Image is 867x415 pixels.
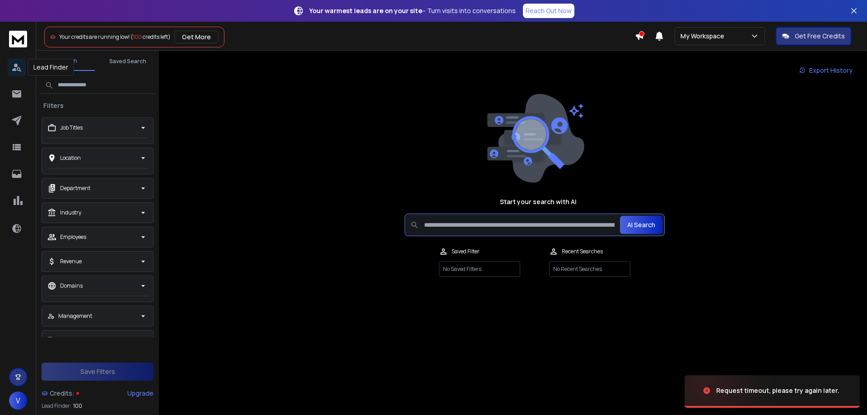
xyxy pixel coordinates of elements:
p: Lead Finder: [42,402,71,410]
span: 100 [133,33,142,41]
p: Recent Searches [562,248,603,255]
a: Export History [792,61,860,79]
span: Credits: [50,389,75,398]
div: Upgrade [127,389,154,398]
p: My Workspace [681,32,728,41]
p: Saved Filter [452,248,480,255]
span: ( credits left) [131,33,171,41]
a: Credits:Upgrade [42,384,154,402]
p: Location [60,154,81,162]
h3: Filters [40,101,67,110]
p: Management [58,312,92,320]
p: No Recent Searches [549,261,630,277]
p: Employees [60,233,86,241]
p: Reach Out Now [526,6,572,15]
button: AI Search [620,216,662,234]
button: V [9,392,27,410]
img: logo [9,31,27,47]
span: Your credits are running low! [59,33,130,41]
p: Revenue [60,258,82,265]
p: Domains [60,282,83,289]
button: Search [40,52,95,71]
span: 100 [73,402,82,410]
p: Job Titles [60,124,83,131]
img: image [685,366,775,415]
p: No Saved Filters [439,261,520,277]
p: Department [60,185,90,192]
p: Company Name [60,337,100,344]
strong: Your warmest leads are on your site [309,6,422,15]
img: image [485,94,584,183]
h1: Start your search with AI [500,197,577,206]
button: Get More [174,31,219,43]
button: Saved Search [100,52,155,70]
p: Get Free Credits [795,32,845,41]
a: Reach Out Now [523,4,574,18]
button: Get Free Credits [776,27,851,45]
div: Lead Finder [28,59,74,76]
p: – Turn visits into conversations [309,6,516,15]
p: Industry [60,209,81,216]
div: Request timeout, please try again later. [716,386,839,395]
